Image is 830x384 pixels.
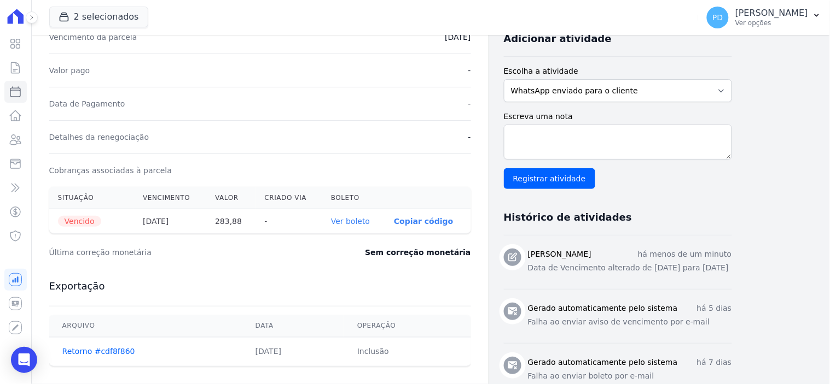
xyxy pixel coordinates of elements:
[712,14,723,21] span: PD
[504,168,595,189] input: Registrar atividade
[49,165,172,176] dt: Cobranças associadas à parcela
[49,7,148,27] button: 2 selecionados
[365,247,471,258] dd: Sem correção monetária
[394,217,453,226] button: Copiar código
[528,357,678,368] h3: Gerado automaticamente pelo sistema
[445,32,471,43] dd: [DATE]
[331,217,370,226] a: Ver boleto
[49,187,135,209] th: Situação
[49,280,471,293] h3: Exportação
[528,370,732,382] p: Falha ao enviar boleto por e-mail
[504,211,632,224] h3: Histórico de atividades
[49,98,125,109] dt: Data de Pagamento
[504,111,732,122] label: Escreva uma nota
[528,249,591,260] h3: [PERSON_NAME]
[242,315,344,338] th: Data
[735,19,808,27] p: Ver opções
[322,187,385,209] th: Boleto
[697,303,732,314] p: há 5 dias
[134,209,206,234] th: [DATE]
[504,32,612,45] h3: Adicionar atividade
[49,247,299,258] dt: Última correção monetária
[468,132,471,143] dd: -
[206,187,256,209] th: Valor
[256,187,322,209] th: Criado via
[468,65,471,76] dd: -
[638,249,732,260] p: há menos de um minuto
[468,98,471,109] dd: -
[11,347,37,373] div: Open Intercom Messenger
[344,315,471,338] th: Operação
[49,32,137,43] dt: Vencimento da parcela
[528,316,732,328] p: Falha ao enviar aviso de vencimento por e-mail
[49,65,90,76] dt: Valor pago
[528,262,732,274] p: Data de Vencimento alterado de [DATE] para [DATE]
[49,315,242,338] th: Arquivo
[206,209,256,234] th: 283,88
[49,132,149,143] dt: Detalhes da renegociação
[528,303,678,314] h3: Gerado automaticamente pelo sistema
[698,2,830,33] button: PD [PERSON_NAME] Ver opções
[256,209,322,234] th: -
[62,347,135,356] a: Retorno #cdf8f860
[134,187,206,209] th: Vencimento
[242,338,344,367] td: [DATE]
[504,66,732,77] label: Escolha a atividade
[344,338,471,367] td: Inclusão
[58,216,101,227] span: Vencido
[697,357,732,368] p: há 7 dias
[735,8,808,19] p: [PERSON_NAME]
